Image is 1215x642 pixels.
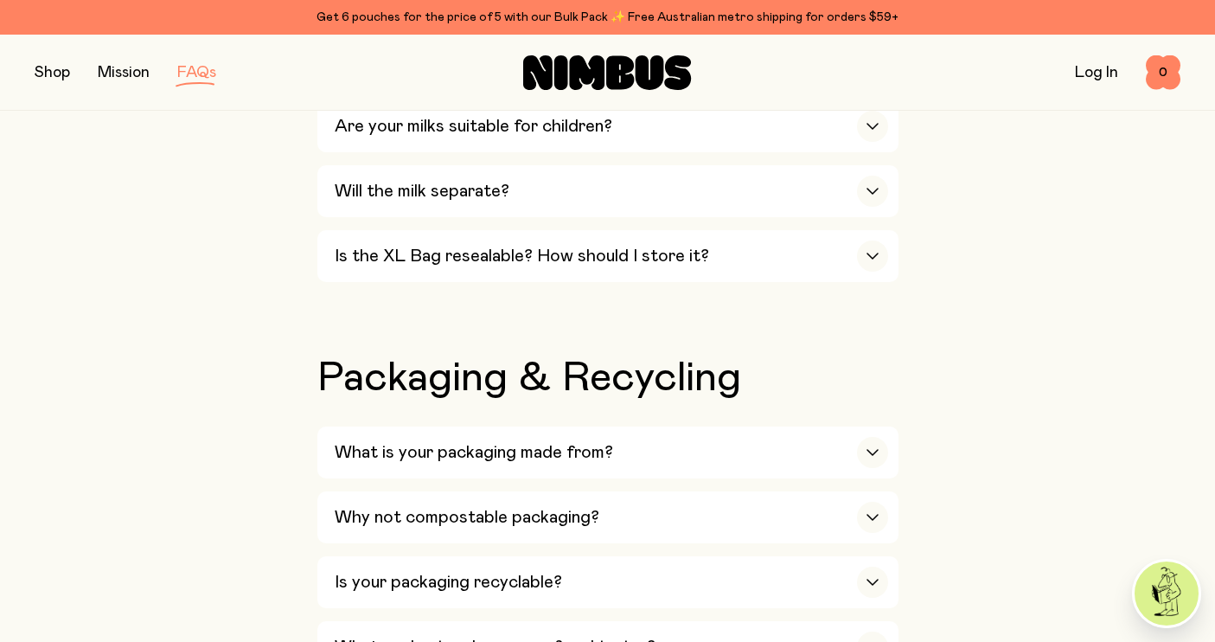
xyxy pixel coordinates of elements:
[317,556,898,608] button: Is your packaging recyclable?
[335,572,562,593] h3: Is your packaging recyclable?
[317,230,898,282] button: Is the XL Bag resealable? How should I store it?
[335,116,612,137] h3: Are your milks suitable for children?
[317,100,898,152] button: Are your milks suitable for children?
[317,357,898,399] h2: Packaging & Recycling
[317,165,898,217] button: Will the milk separate?
[335,442,613,463] h3: What is your packaging made from?
[335,181,509,202] h3: Will the milk separate?
[177,65,216,80] a: FAQs
[98,65,150,80] a: Mission
[335,246,709,266] h3: Is the XL Bag resealable? How should I store it?
[317,427,898,478] button: What is your packaging made from?
[1146,55,1180,90] button: 0
[35,7,1180,28] div: Get 6 pouches for the price of 5 with our Bulk Pack ✨ Free Australian metro shipping for orders $59+
[335,507,599,528] h3: Why not compostable packaging?
[1135,562,1199,626] img: agent
[1075,65,1118,80] a: Log In
[317,491,898,543] button: Why not compostable packaging?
